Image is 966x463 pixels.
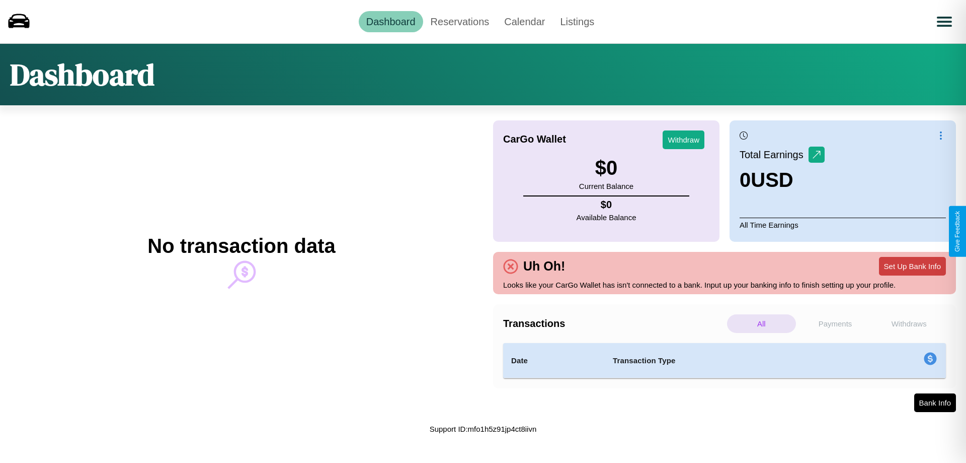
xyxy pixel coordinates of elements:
h4: Uh Oh! [518,259,570,274]
h4: Transaction Type [613,355,841,367]
h3: 0 USD [740,169,825,191]
button: Bank Info [914,393,956,412]
a: Listings [552,11,602,32]
p: Current Balance [579,179,633,193]
p: All [727,314,796,333]
p: Total Earnings [740,146,809,164]
a: Dashboard [359,11,423,32]
h4: $ 0 [577,199,636,211]
p: Available Balance [577,211,636,224]
p: Payments [801,314,870,333]
a: Calendar [497,11,552,32]
button: Open menu [930,8,958,36]
h4: Date [511,355,597,367]
h4: Transactions [503,318,725,329]
div: Give Feedback [954,211,961,252]
button: Set Up Bank Info [879,257,946,276]
a: Reservations [423,11,497,32]
h3: $ 0 [579,157,633,179]
p: Withdraws [874,314,943,333]
p: All Time Earnings [740,218,946,232]
h1: Dashboard [10,54,154,95]
button: Withdraw [663,130,704,149]
h4: CarGo Wallet [503,134,566,145]
p: Looks like your CarGo Wallet has isn't connected to a bank. Input up your banking info to finish ... [503,278,946,292]
table: simple table [503,343,946,378]
p: Support ID: mfo1h5z91jp4ct8iivn [430,422,537,436]
h2: No transaction data [147,235,335,257]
